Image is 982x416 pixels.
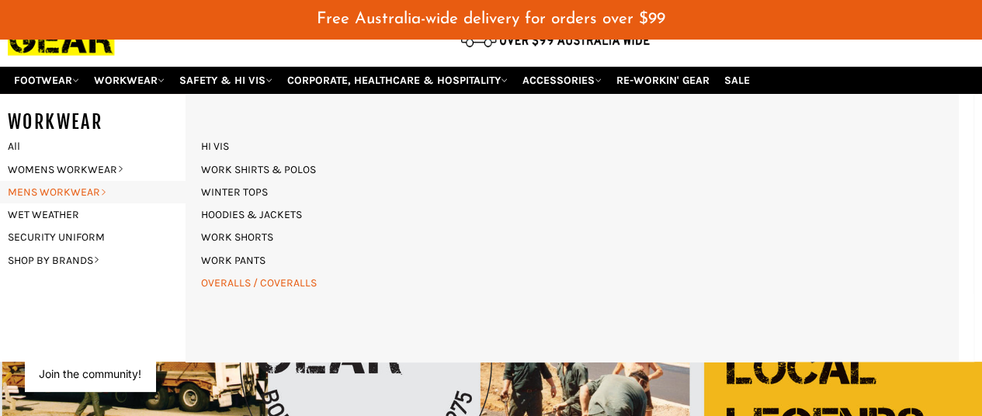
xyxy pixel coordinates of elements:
a: WORK SHIRTS & POLOS [193,158,324,181]
a: SAFETY & HI VIS [173,67,279,94]
a: CORPORATE, HEALTHCARE & HOSPITALITY [281,67,514,94]
a: RE-WORKIN' GEAR [610,67,716,94]
a: WINTER TOPS [193,181,276,203]
a: WORK PANTS [193,249,273,272]
a: ACCESSORIES [516,67,608,94]
a: OVERALLS / COVERALLS [193,272,324,294]
a: FOOTWEAR [8,67,85,94]
a: HI VIS [193,135,237,158]
span: Free Australia-wide delivery for orders over $99 [317,11,665,27]
div: MENS WORKWEAR [186,94,959,362]
a: SALE [718,67,756,94]
a: WORK SHORTS [193,226,281,248]
a: WORKWEAR [88,67,171,94]
button: Join the community! [39,367,141,380]
a: HOODIES & JACKETS [193,203,310,226]
h5: WORKWEAR [8,109,201,135]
